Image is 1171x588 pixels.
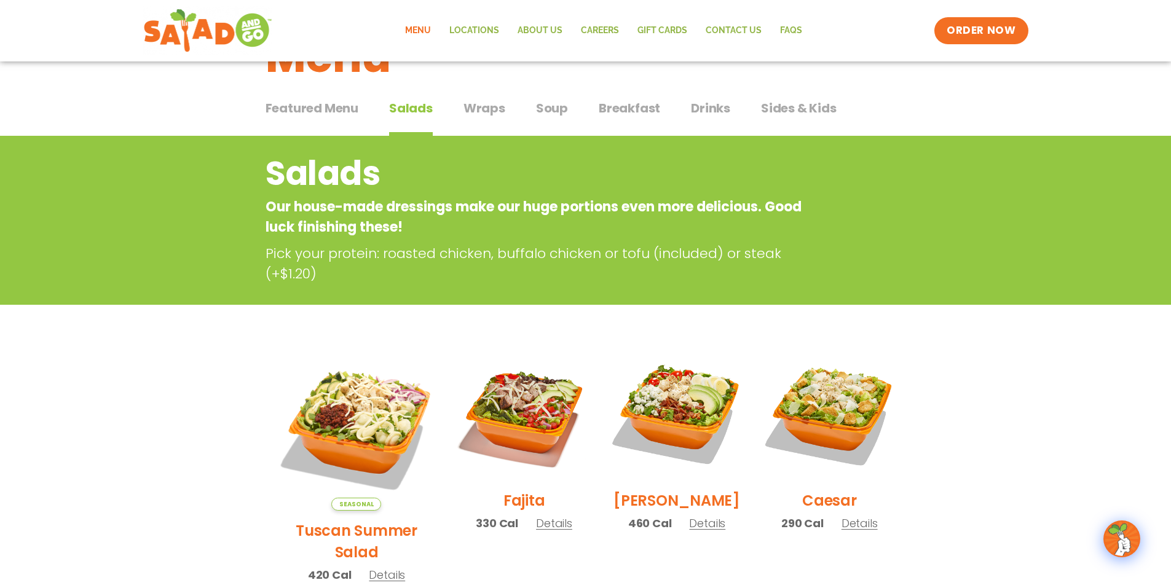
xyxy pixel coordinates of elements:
span: Details [369,567,405,582]
span: Details [689,515,725,531]
span: Breakfast [599,99,660,117]
h2: Caesar [802,490,857,511]
a: About Us [508,17,572,45]
span: Seasonal [331,498,381,511]
span: ORDER NOW [947,23,1015,38]
span: 460 Cal [628,515,672,531]
img: new-SAG-logo-768×292 [143,6,273,55]
span: Details [842,515,878,531]
a: Menu [396,17,440,45]
img: wpChatIcon [1105,522,1139,556]
img: Product photo for Caesar Salad [762,347,896,480]
h2: Salads [266,149,807,198]
nav: Menu [396,17,811,45]
span: Details [536,515,572,531]
span: Soup [536,99,568,117]
span: Salads [389,99,433,117]
div: Tabbed content [266,95,906,136]
span: 330 Cal [476,515,518,531]
span: Sides & Kids [761,99,837,117]
img: Product photo for Fajita Salad [457,347,591,480]
a: ORDER NOW [934,17,1028,44]
a: Locations [440,17,508,45]
a: GIFT CARDS [628,17,696,45]
span: Wraps [463,99,505,117]
span: 290 Cal [781,515,824,531]
a: FAQs [771,17,811,45]
p: Our house-made dressings make our huge portions even more delicious. Good luck finishing these! [266,197,807,237]
span: 420 Cal [308,566,352,583]
a: Contact Us [696,17,771,45]
span: Drinks [691,99,730,117]
h2: [PERSON_NAME] [613,490,740,511]
span: Featured Menu [266,99,358,117]
img: Product photo for Cobb Salad [610,347,744,480]
h2: Tuscan Summer Salad [275,520,439,563]
img: Product photo for Tuscan Summer Salad [275,347,439,511]
p: Pick your protein: roasted chicken, buffalo chicken or tofu (included) or steak (+$1.20) [266,243,813,284]
h2: Fajita [503,490,545,511]
a: Careers [572,17,628,45]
